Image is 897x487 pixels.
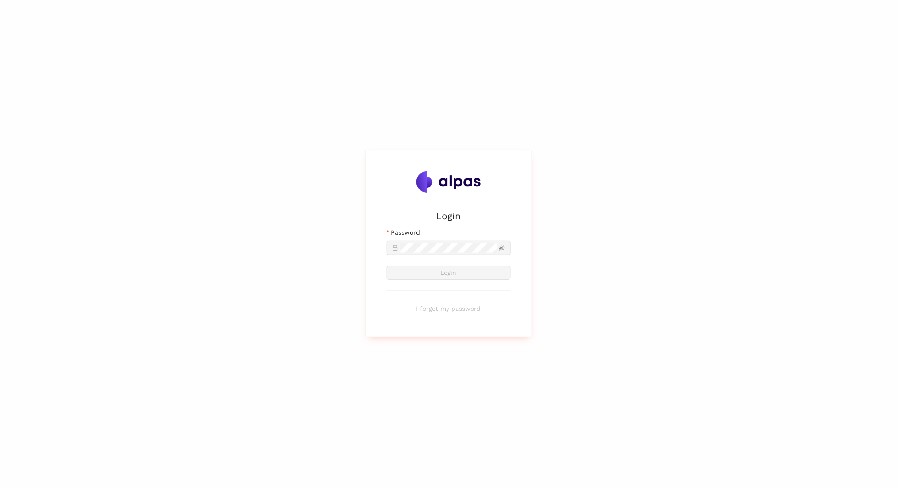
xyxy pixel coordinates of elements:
button: Login [387,266,511,280]
label: Password [387,228,420,237]
span: lock [392,245,398,251]
img: Alpas.ai Logo [416,171,481,193]
span: eye-invisible [499,245,505,251]
h2: Login [387,209,511,223]
button: I forgot my password [387,301,511,316]
input: Password [400,243,497,253]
